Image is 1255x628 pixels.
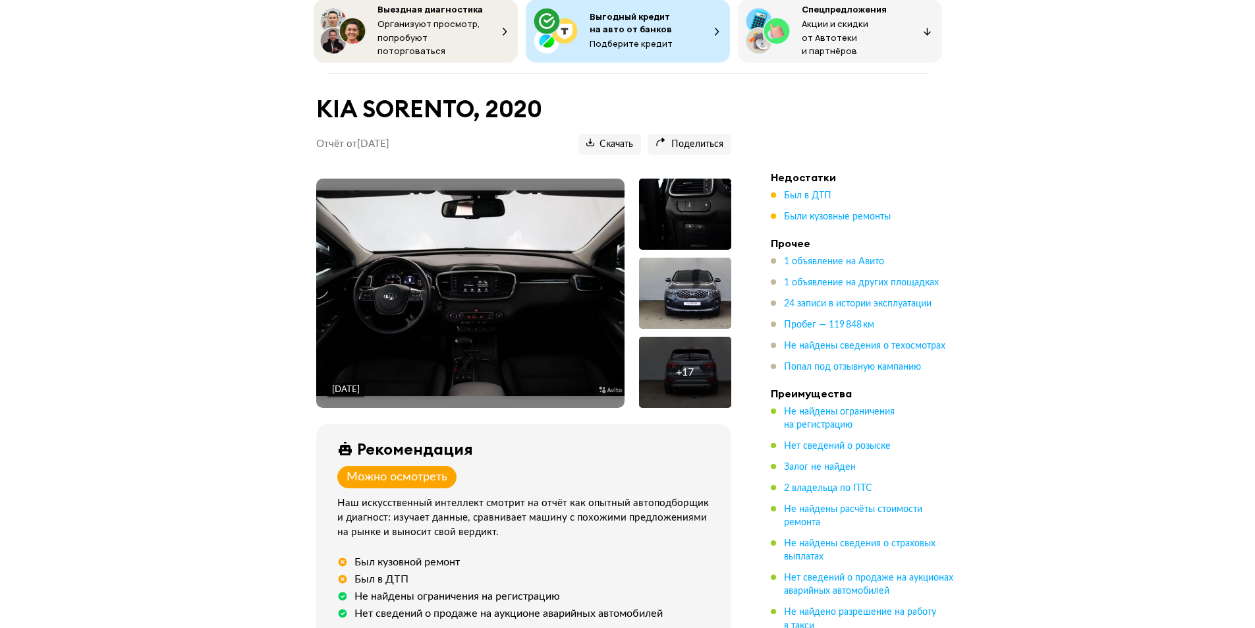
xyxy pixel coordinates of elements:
[354,556,460,569] div: Был кузовной ремонт
[784,484,872,493] span: 2 владельца по ПТС
[590,11,672,35] span: Выгодный кредит на авто от банков
[784,442,891,451] span: Нет сведений о розыске
[784,341,945,351] span: Не найдены сведения о техосмотрах
[771,171,955,184] h4: Недостатки
[784,362,921,372] span: Попал под отзывную кампанию
[337,496,715,540] div: Наш искусственный интеллект смотрит на отчёт как опытный автоподборщик и диагност: изучает данные...
[784,539,935,561] span: Не найдены сведения о страховых выплатах
[648,134,731,155] button: Поделиться
[771,387,955,400] h4: Преимущества
[784,505,922,527] span: Не найдены расчёты стоимости ремонта
[802,3,887,15] span: Спецпредложения
[377,3,483,15] span: Выездная диагностика
[377,18,480,57] span: Организуют просмотр, попробуют поторговаться
[784,320,874,329] span: Пробег — 119 848 км
[655,138,723,151] span: Поделиться
[316,138,389,151] p: Отчёт от [DATE]
[316,190,625,396] img: Main car
[354,607,663,620] div: Нет сведений о продаже на аукционе аварийных автомобилей
[784,191,831,200] span: Был в ДТП
[784,463,856,472] span: Залог не найден
[784,257,884,266] span: 1 объявление на Авито
[771,237,955,250] h4: Прочее
[332,384,360,396] div: [DATE]
[802,18,868,57] span: Акции и скидки от Автотеки и партнёров
[586,138,633,151] span: Скачать
[784,278,939,287] span: 1 объявление на других площадках
[784,573,953,596] span: Нет сведений о продаже на аукционах аварийных автомобилей
[784,299,932,308] span: 24 записи в истории эксплуатации
[784,407,895,430] span: Не найдены ограничения на регистрацию
[578,134,641,155] button: Скачать
[354,573,408,586] div: Был в ДТП
[357,440,473,458] div: Рекомендация
[590,38,673,49] span: Подберите кредит
[316,95,731,123] h1: KIA SORENTO, 2020
[354,590,560,603] div: Не найдены ограничения на регистрацию
[784,212,891,221] span: Были кузовные ремонты
[676,366,694,379] div: + 17
[347,470,447,484] div: Можно осмотреть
